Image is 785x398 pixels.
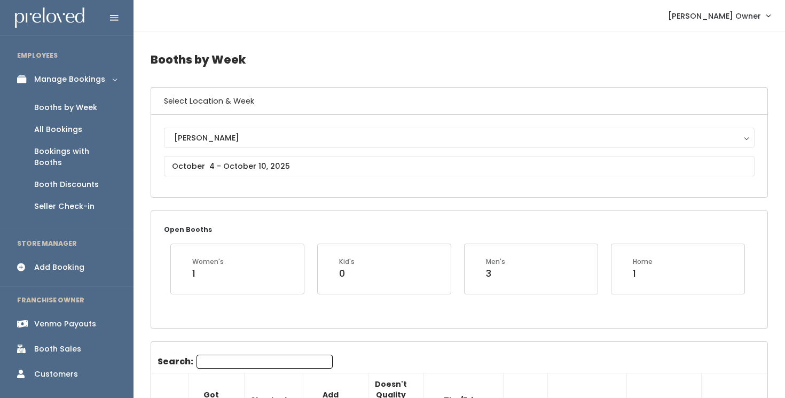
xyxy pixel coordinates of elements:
div: Booth Sales [34,344,81,355]
div: Venmo Payouts [34,318,96,330]
input: October 4 - October 10, 2025 [164,156,755,176]
div: Seller Check-in [34,201,95,212]
div: Home [633,257,653,267]
div: 1 [633,267,653,280]
small: Open Booths [164,225,212,234]
div: All Bookings [34,124,82,135]
div: Women's [192,257,224,267]
img: preloved logo [15,7,84,28]
div: [PERSON_NAME] [174,132,744,144]
div: Customers [34,369,78,380]
div: Booth Discounts [34,179,99,190]
div: Men's [486,257,505,267]
h6: Select Location & Week [151,88,767,115]
div: Add Booking [34,262,84,273]
span: [PERSON_NAME] Owner [668,10,761,22]
div: Booths by Week [34,102,97,113]
div: Kid's [339,257,355,267]
h4: Booths by Week [151,45,768,74]
div: 3 [486,267,505,280]
div: Bookings with Booths [34,146,116,168]
label: Search: [158,355,333,369]
div: Manage Bookings [34,74,105,85]
a: [PERSON_NAME] Owner [657,4,781,27]
div: 0 [339,267,355,280]
div: 1 [192,267,224,280]
input: Search: [197,355,333,369]
button: [PERSON_NAME] [164,128,755,148]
